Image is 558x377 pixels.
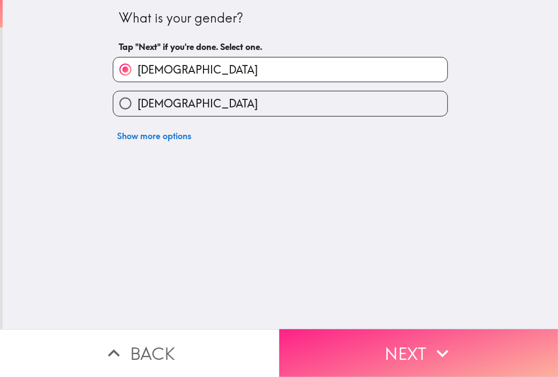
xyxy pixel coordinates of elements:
span: [DEMOGRAPHIC_DATA] [137,62,258,77]
button: [DEMOGRAPHIC_DATA] [113,57,447,82]
button: Show more options [113,125,195,147]
div: What is your gender? [119,9,442,27]
button: [DEMOGRAPHIC_DATA] [113,91,447,115]
h6: Tap "Next" if you're done. Select one. [119,41,442,53]
span: [DEMOGRAPHIC_DATA] [137,96,258,111]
